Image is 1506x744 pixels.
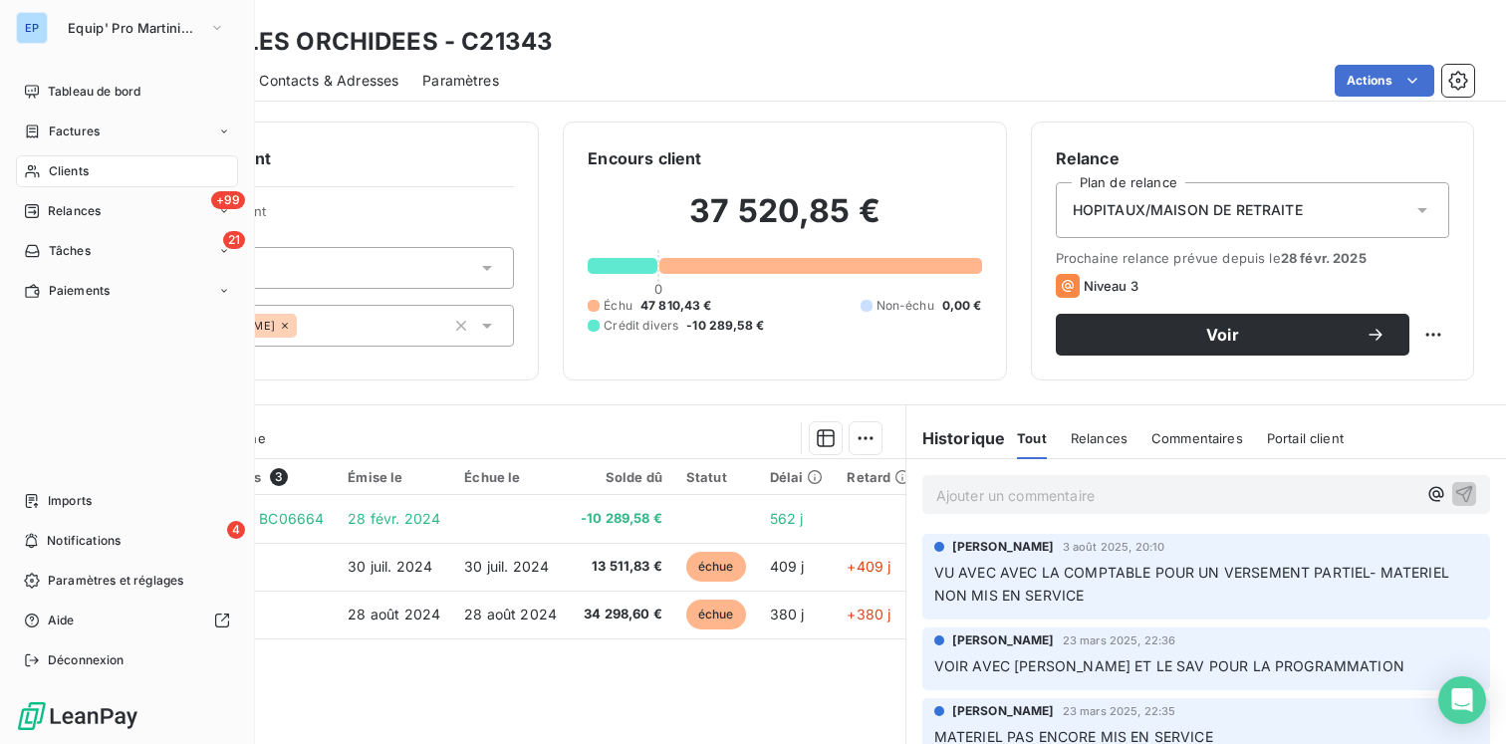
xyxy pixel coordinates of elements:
div: Retard [847,469,910,485]
span: 23 mars 2025, 22:35 [1063,705,1176,717]
div: Statut [686,469,746,485]
span: Niveau 3 [1084,278,1138,294]
span: 28 févr. 2025 [1281,250,1367,266]
span: Paiements [49,282,110,300]
span: Non-échu [877,297,934,315]
span: Contacts & Adresses [259,71,398,91]
span: 380 j [770,606,805,622]
span: +409 j [847,558,890,575]
span: Equip' Pro Martinique [68,20,201,36]
span: [PERSON_NAME] [952,538,1055,556]
span: 409 j [770,558,805,575]
span: Notifications [47,532,121,550]
h3: ESAT LES ORCHIDEES - C21343 [175,24,553,60]
span: +380 j [847,606,890,622]
span: 4 [227,521,245,539]
span: 34 298,60 € [581,605,662,624]
span: -10 289,58 € [581,509,662,529]
a: Aide [16,605,238,636]
h6: Relance [1056,146,1449,170]
span: 30 juil. 2024 [348,558,432,575]
span: 23 mars 2025, 22:36 [1063,634,1176,646]
span: 562 j [770,510,804,527]
span: VU AVEC AVEC LA COMPTABLE POUR UN VERSEMENT PARTIEL- MATERIEL NON MIS EN SERVICE [934,564,1453,604]
span: Tout [1017,430,1047,446]
div: Échue le [464,469,557,485]
span: Aide [48,612,75,629]
span: 3 [270,468,288,486]
span: Relances [48,202,101,220]
span: Prochaine relance prévue depuis le [1056,250,1449,266]
div: Open Intercom Messenger [1438,676,1486,724]
button: Actions [1335,65,1434,97]
span: Portail client [1267,430,1344,446]
span: 28 févr. 2024 [348,510,440,527]
span: Voir [1080,327,1366,343]
h2: 37 520,85 € [588,191,981,251]
span: -10 289,58 € [686,317,764,335]
button: Voir [1056,314,1409,356]
span: VOIR AVEC [PERSON_NAME] ET LE SAV POUR LA PROGRAMMATION [934,657,1404,674]
span: Paramètres et réglages [48,572,183,590]
span: 47 810,43 € [640,297,712,315]
span: [PERSON_NAME] [952,702,1055,720]
span: Propriétés Client [160,203,514,231]
span: 0,00 € [942,297,982,315]
span: Tâches [49,242,91,260]
span: Imports [48,492,92,510]
h6: Encours client [588,146,701,170]
span: 3 août 2025, 20:10 [1063,541,1165,553]
span: HOPITAUX/MAISON DE RETRAITE [1073,200,1303,220]
span: Commentaires [1151,430,1243,446]
input: Ajouter une valeur [297,317,313,335]
span: Crédit divers [604,317,678,335]
div: Émise le [348,469,440,485]
h6: Historique [906,426,1006,450]
div: Solde dû [581,469,662,485]
span: 28 août 2024 [464,606,557,622]
span: Relances [1071,430,1128,446]
span: 0 [654,281,662,297]
span: 30 juil. 2024 [464,558,549,575]
span: 13 511,83 € [581,557,662,577]
span: 21 [223,231,245,249]
h6: Informations client [121,146,514,170]
img: Logo LeanPay [16,700,139,732]
span: échue [686,600,746,629]
span: Déconnexion [48,651,125,669]
span: Clients [49,162,89,180]
span: Tableau de bord [48,83,140,101]
span: 28 août 2024 [348,606,440,622]
div: EP [16,12,48,44]
span: [PERSON_NAME] [952,631,1055,649]
span: Paramètres [422,71,499,91]
span: Factures [49,123,100,140]
span: échue [686,552,746,582]
span: +99 [211,191,245,209]
span: Échu [604,297,632,315]
div: Délai [770,469,824,485]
